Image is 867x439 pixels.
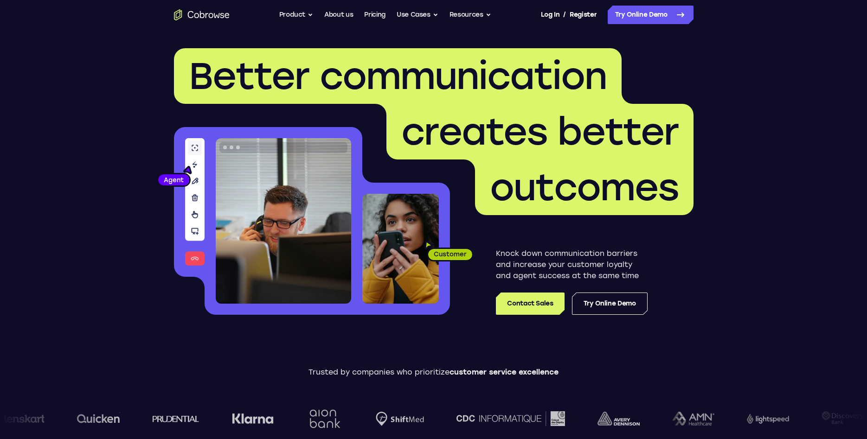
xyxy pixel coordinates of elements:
a: Try Online Demo [608,6,694,24]
button: Resources [450,6,491,24]
img: Aion Bank [306,400,343,438]
span: outcomes [490,165,679,210]
a: Try Online Demo [572,293,648,315]
img: Shiftmed [375,412,424,426]
a: About us [324,6,353,24]
a: Register [570,6,597,24]
a: Contact Sales [496,293,564,315]
button: Product [279,6,314,24]
img: AMN Healthcare [672,412,714,426]
span: Better communication [189,54,607,98]
img: prudential [152,415,199,422]
a: Pricing [364,6,385,24]
p: Knock down communication barriers and increase your customer loyalty and agent success at the sam... [496,248,648,281]
span: creates better [401,109,679,154]
a: Go to the home page [174,9,230,20]
img: A customer holding their phone [362,194,439,304]
img: Klarna [231,413,273,424]
img: A customer support agent talking on the phone [216,138,351,304]
span: customer service excellence [450,368,559,376]
a: Log In [541,6,559,24]
span: / [563,9,566,20]
img: CDC Informatique [456,411,565,426]
button: Use Cases [397,6,438,24]
img: avery-dennison [597,412,639,426]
